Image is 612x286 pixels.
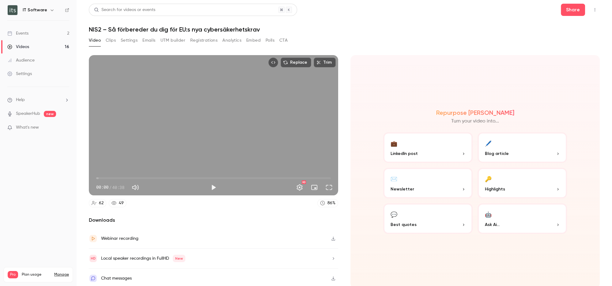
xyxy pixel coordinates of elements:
a: Manage [54,272,69,277]
div: 00:00 [96,184,124,190]
a: SpeakerHub [16,111,40,117]
a: 62 [89,199,106,207]
div: Settings [7,71,32,77]
p: Turn your video into... [451,118,499,125]
div: Audience [7,57,35,63]
img: IT Software [8,5,17,15]
button: Embed [246,36,261,45]
span: New [173,255,185,262]
div: Webinar recording [101,235,138,242]
button: Analytics [222,36,241,45]
div: 💼 [391,138,397,148]
div: Events [7,30,28,36]
div: 🖊️ [485,138,492,148]
div: 🤖 [485,209,492,219]
span: 00:00 [96,184,108,190]
button: Emails [142,36,155,45]
button: Play [207,181,220,194]
div: Videos [7,44,29,50]
button: ✉️Newsletter [383,168,473,198]
button: Polls [266,36,274,45]
span: / [109,184,111,190]
button: Embed video [268,58,278,67]
div: Search for videos or events [94,7,155,13]
li: help-dropdown-opener [7,97,69,103]
div: HD [302,180,306,184]
span: Newsletter [391,186,414,192]
div: ✉️ [391,174,397,183]
button: 💬Best quotes [383,203,473,234]
button: Settings [121,36,138,45]
button: Clips [106,36,116,45]
span: 40:38 [112,184,124,190]
span: Help [16,97,25,103]
div: 62 [99,200,104,206]
button: 🖊️Blog article [478,132,567,163]
button: Video [89,36,101,45]
span: What's new [16,124,39,131]
button: Registrations [190,36,217,45]
div: Chat messages [101,275,132,282]
span: LinkedIn post [391,150,418,157]
span: new [44,111,56,117]
h2: Downloads [89,216,338,224]
button: Replace [281,58,311,67]
h2: Repurpose [PERSON_NAME] [436,109,514,116]
button: Mute [129,181,142,194]
button: Settings [293,181,306,194]
span: Ask Ai... [485,221,500,228]
span: Best quotes [391,221,417,228]
button: CTA [279,36,288,45]
button: Turn on miniplayer [308,181,320,194]
div: 49 [119,200,124,206]
div: 💬 [391,209,397,219]
button: Trim [314,58,336,67]
div: 86 % [327,200,335,206]
span: Pro [8,271,18,278]
h6: IT Software [23,7,47,13]
div: 🔑 [485,174,492,183]
h1: NIS2 – Så förbereder du dig för EU:s nya cybersäkerhetskrav [89,26,600,33]
span: Plan usage [22,272,51,277]
button: Share [561,4,585,16]
iframe: Noticeable Trigger [62,125,69,130]
button: 🤖Ask Ai... [478,203,567,234]
button: Top Bar Actions [590,5,600,15]
button: UTM builder [161,36,185,45]
span: Highlights [485,186,505,192]
button: 🔑Highlights [478,168,567,198]
a: 49 [109,199,127,207]
a: 86% [317,199,338,207]
span: Blog article [485,150,509,157]
button: 💼LinkedIn post [383,132,473,163]
div: Local speaker recordings in FullHD [101,255,185,262]
button: Full screen [323,181,335,194]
